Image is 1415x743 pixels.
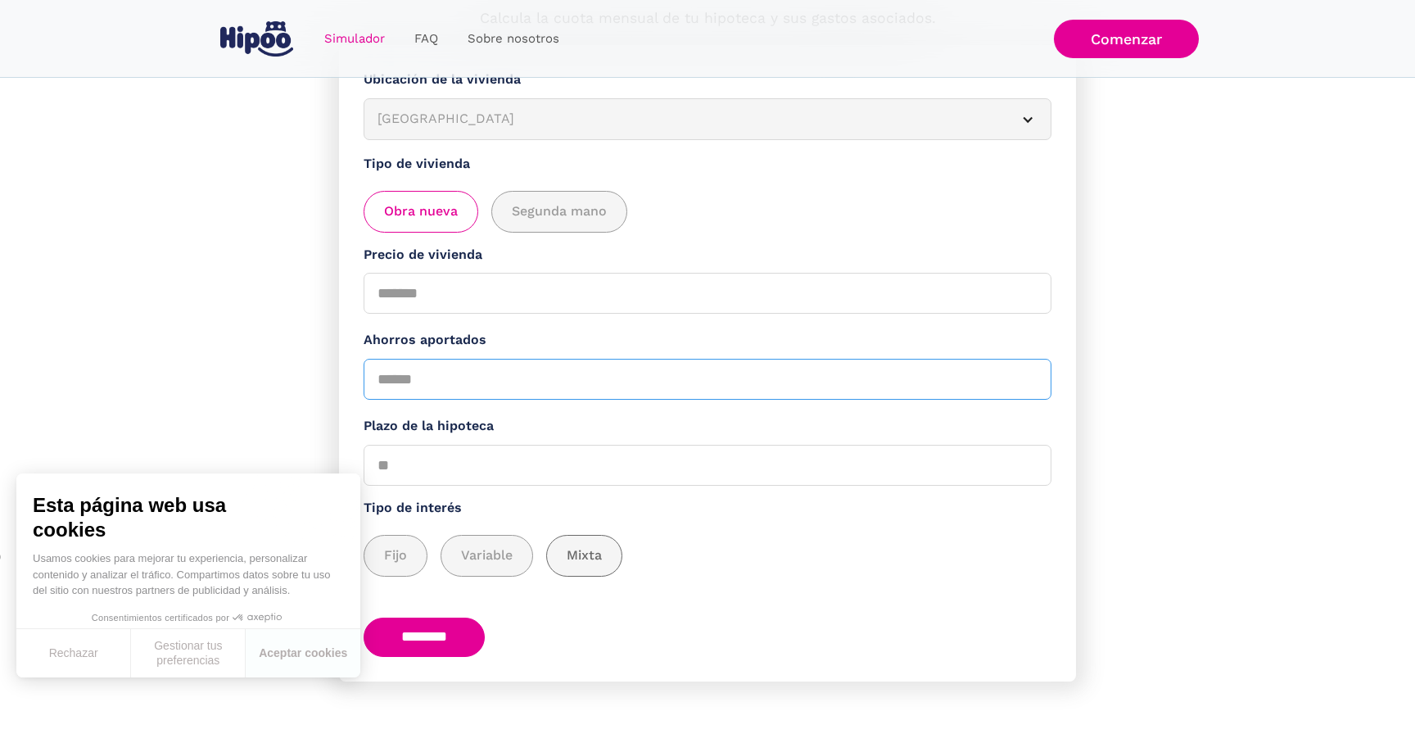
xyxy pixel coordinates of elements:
label: Tipo de interés [364,498,1051,519]
a: FAQ [400,23,453,55]
span: Mixta [567,546,602,566]
a: Sobre nosotros [453,23,574,55]
span: Variable [461,546,513,566]
a: Comenzar [1054,20,1199,58]
span: Segunda mano [512,202,607,222]
label: Ahorros aportados [364,330,1051,351]
a: home [216,15,296,63]
span: Obra nueva [384,202,458,222]
label: Ubicación de la vivienda [364,70,1051,90]
article: [GEOGRAPHIC_DATA] [364,98,1051,140]
label: Tipo de vivienda [364,154,1051,174]
label: Plazo de la hipoteca [364,416,1051,437]
div: add_description_here [364,535,1051,577]
div: add_description_here [364,191,1051,233]
form: Simulador Form [339,45,1076,682]
label: Precio de vivienda [364,245,1051,265]
span: Fijo [384,546,407,566]
a: Simulador [310,23,400,55]
div: [GEOGRAPHIC_DATA] [377,109,998,129]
